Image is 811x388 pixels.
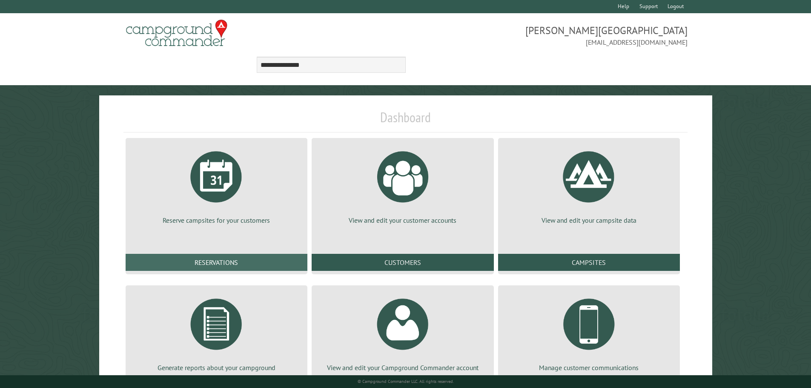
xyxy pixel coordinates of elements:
[126,254,307,271] a: Reservations
[358,379,454,384] small: © Campground Commander LLC. All rights reserved.
[508,292,670,372] a: Manage customer communications
[406,23,688,47] span: [PERSON_NAME][GEOGRAPHIC_DATA] [EMAIL_ADDRESS][DOMAIN_NAME]
[508,216,670,225] p: View and edit your campsite data
[498,254,680,271] a: Campsites
[136,292,297,372] a: Generate reports about your campground
[136,145,297,225] a: Reserve campsites for your customers
[322,363,483,372] p: View and edit your Campground Commander account
[136,363,297,372] p: Generate reports about your campground
[508,145,670,225] a: View and edit your campsite data
[123,17,230,50] img: Campground Commander
[322,216,483,225] p: View and edit your customer accounts
[123,109,688,132] h1: Dashboard
[322,145,483,225] a: View and edit your customer accounts
[508,363,670,372] p: Manage customer communications
[322,292,483,372] a: View and edit your Campground Commander account
[136,216,297,225] p: Reserve campsites for your customers
[312,254,493,271] a: Customers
